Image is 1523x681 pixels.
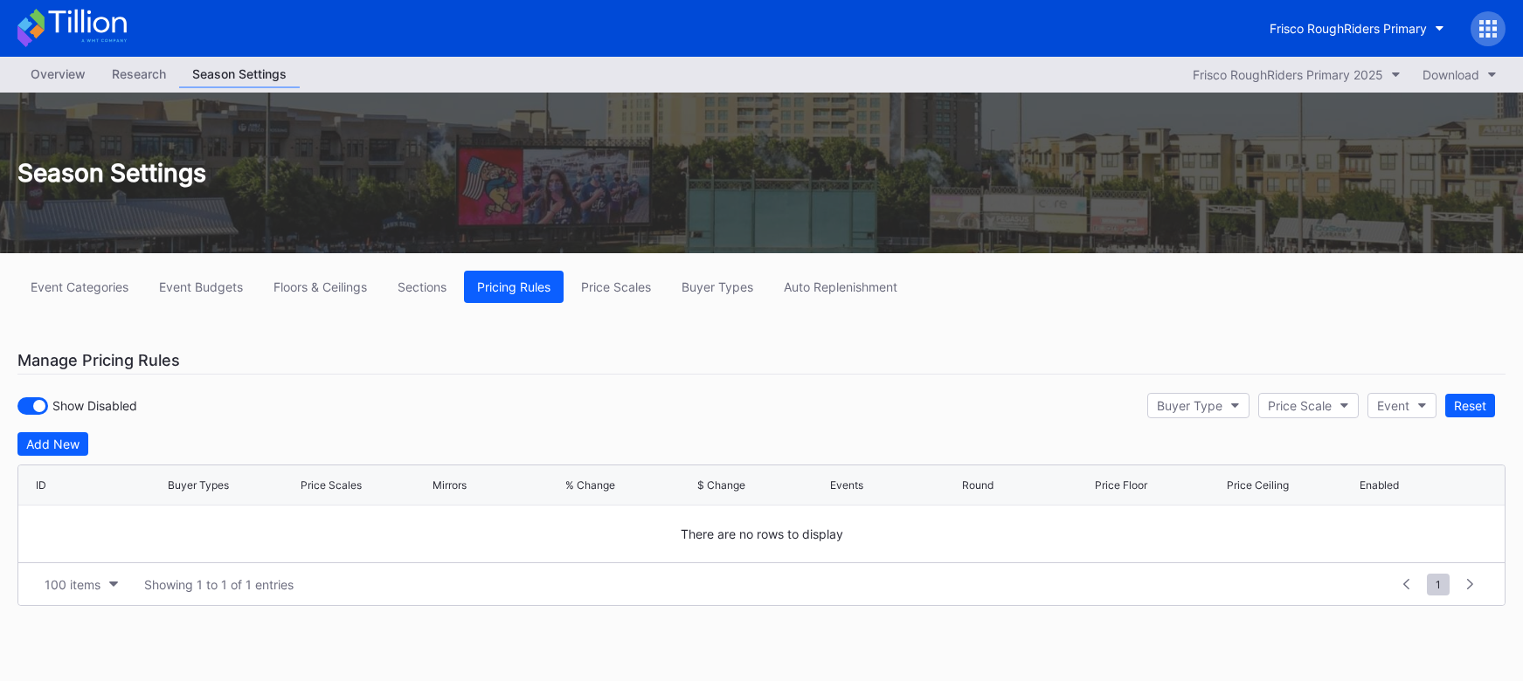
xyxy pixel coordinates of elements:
div: Overview [17,61,99,86]
div: There are no rows to display [18,506,1505,562]
button: Event [1367,393,1436,418]
button: Auto Replenishment [771,271,910,303]
div: $ Change [697,478,745,492]
div: Floors & Ceilings [273,279,367,294]
button: Price Scales [568,271,664,303]
button: Reset [1445,394,1495,417]
span: 1 [1427,574,1450,595]
div: % Change [565,478,615,492]
div: Price Scale [1268,398,1332,413]
div: Manage Pricing Rules [17,347,1506,375]
div: Research [99,61,179,86]
button: Pricing Rules [464,271,564,303]
div: Showing 1 to 1 of 1 entries [144,577,294,592]
a: Overview [17,61,99,88]
div: Buyer Types [168,478,229,492]
div: Event Budgets [159,279,243,294]
div: Download [1423,67,1479,82]
button: Event Budgets [146,271,256,303]
div: Enabled [1360,478,1399,492]
div: Sections [398,279,447,294]
div: Price Scales [581,279,651,294]
div: Mirrors [433,478,467,492]
div: Buyer Types [682,279,753,294]
div: Buyer Type [1157,398,1222,413]
div: Frisco RoughRiders Primary 2025 [1193,67,1383,82]
div: Event Categories [31,279,128,294]
div: Show Disabled [17,397,137,415]
button: Price Scale [1258,393,1359,418]
button: Download [1414,63,1506,86]
a: Research [99,61,179,88]
button: 100 items [36,573,127,596]
button: Frisco RoughRiders Primary 2025 [1184,63,1409,86]
div: Event [1377,398,1409,413]
button: Frisco RoughRiders Primary [1256,12,1457,45]
div: ID [36,478,46,492]
button: Add New [17,432,88,456]
div: Pricing Rules [477,279,550,294]
button: Buyer Types [668,271,766,303]
div: Reset [1454,398,1486,413]
div: Events [830,478,863,492]
button: Event Categories [17,271,142,303]
button: Sections [384,271,460,303]
div: 100 items [45,577,100,592]
button: Floors & Ceilings [260,271,380,303]
div: Add New [26,437,80,451]
div: Round [962,478,993,492]
div: Price Ceiling [1227,478,1289,492]
a: Season Settings [179,61,300,88]
div: Price Floor [1095,478,1147,492]
button: Buyer Type [1147,393,1250,418]
div: Auto Replenishment [784,279,897,294]
div: Frisco RoughRiders Primary [1270,21,1427,36]
div: Price Scales [301,478,362,492]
